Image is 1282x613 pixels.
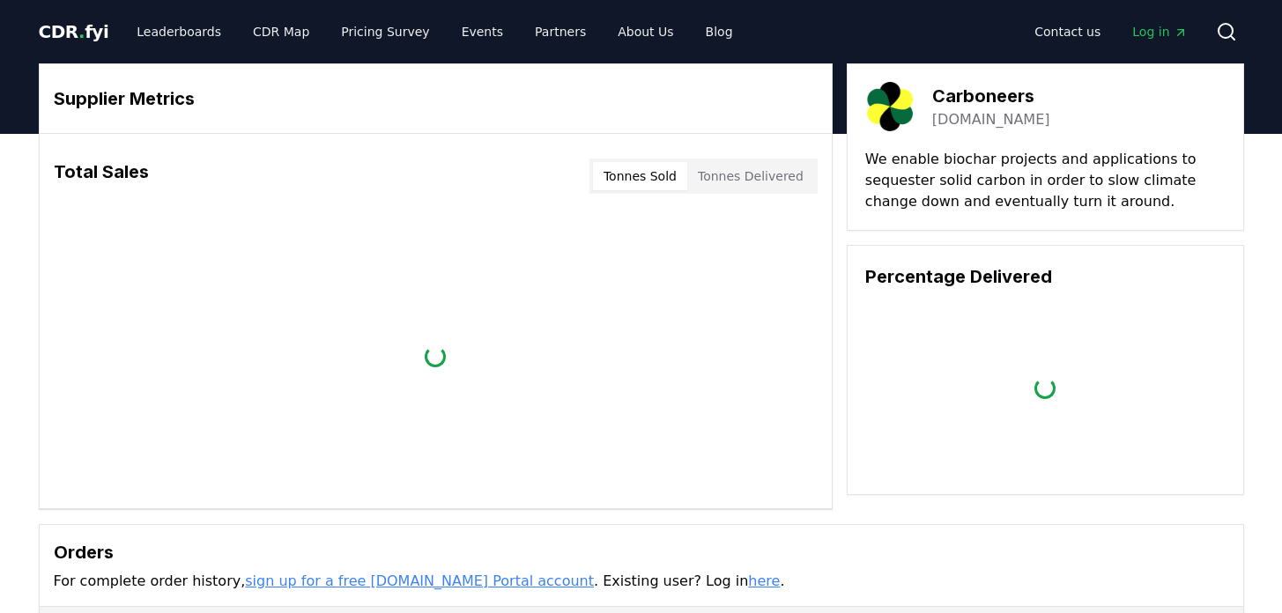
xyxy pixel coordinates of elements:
[54,539,1229,565] h3: Orders
[78,21,85,42] span: .
[521,16,600,48] a: Partners
[865,149,1226,212] p: We enable biochar projects and applications to sequester solid carbon in order to slow climate ch...
[39,21,109,42] span: CDR fyi
[932,109,1050,130] a: [DOMAIN_NAME]
[932,83,1050,109] h3: Carboneers
[245,572,594,589] a: sign up for a free [DOMAIN_NAME] Portal account
[865,263,1226,290] h3: Percentage Delivered
[54,85,818,112] h3: Supplier Metrics
[1020,16,1115,48] a: Contact us
[1031,374,1060,403] div: loading
[122,16,235,48] a: Leaderboards
[1020,16,1201,48] nav: Main
[604,16,687,48] a: About Us
[448,16,517,48] a: Events
[239,16,323,48] a: CDR Map
[1132,23,1187,41] span: Log in
[593,162,687,190] button: Tonnes Sold
[748,572,780,589] a: here
[865,82,915,131] img: Carboneers-logo
[1118,16,1201,48] a: Log in
[122,16,746,48] nav: Main
[39,19,109,44] a: CDR.fyi
[327,16,443,48] a: Pricing Survey
[54,571,1229,592] p: For complete order history, . Existing user? Log in .
[687,162,814,190] button: Tonnes Delivered
[421,342,450,371] div: loading
[692,16,747,48] a: Blog
[54,159,149,194] h3: Total Sales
